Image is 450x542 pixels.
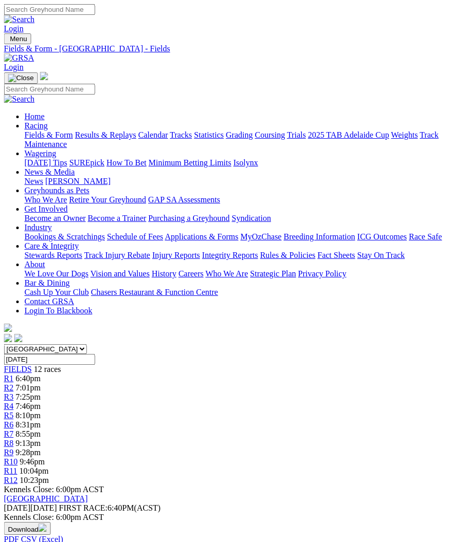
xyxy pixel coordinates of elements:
a: SUREpick [69,158,104,167]
a: 2025 TAB Adelaide Cup [308,130,389,139]
span: 10:04pm [20,466,49,475]
span: R5 [4,411,14,420]
a: Login [4,24,24,33]
a: Vision and Values [91,269,150,278]
a: About [25,260,45,269]
span: 7:25pm [16,393,41,401]
span: 10:23pm [20,476,49,484]
div: Care & Integrity [25,251,446,260]
a: We Love Our Dogs [25,269,88,278]
span: 9:13pm [16,439,41,447]
a: How To Bet [107,158,147,167]
a: Race Safe [409,232,442,241]
a: Syndication [232,214,271,222]
button: Download [4,522,51,535]
div: Racing [25,130,446,149]
a: Privacy Policy [298,269,347,278]
a: Statistics [194,130,224,139]
span: Menu [10,35,27,43]
a: News & Media [25,167,75,176]
a: Cash Up Your Club [25,288,89,296]
span: R7 [4,429,14,438]
a: Injury Reports [152,251,200,259]
span: [DATE] [4,503,57,512]
div: Kennels Close: 6:00pm ACST [4,513,446,522]
a: R2 [4,383,14,392]
a: Home [25,112,45,121]
a: R12 [4,476,18,484]
a: Breeding Information [284,232,355,241]
span: 8:31pm [16,420,41,429]
a: [PERSON_NAME] [45,177,111,185]
div: Wagering [25,158,446,167]
a: Industry [25,223,52,232]
a: ICG Outcomes [357,232,407,241]
a: Grading [226,130,253,139]
div: News & Media [25,177,446,186]
a: Track Maintenance [25,130,439,148]
a: Weights [391,130,418,139]
a: Stewards Reports [25,251,82,259]
img: Close [8,74,34,82]
a: Login [4,63,24,71]
a: GAP SA Assessments [149,195,221,204]
a: Racing [25,121,48,130]
a: Become a Trainer [88,214,147,222]
a: Coursing [255,130,285,139]
a: Careers [178,269,204,278]
span: 8:10pm [16,411,41,420]
a: Become an Owner [25,214,86,222]
a: Calendar [138,130,168,139]
span: R11 [4,466,17,475]
a: Fields & Form [25,130,73,139]
a: Chasers Restaurant & Function Centre [91,288,218,296]
span: 8:55pm [16,429,41,438]
a: Fields & Form - [GEOGRAPHIC_DATA] - Fields [4,44,446,53]
a: R9 [4,448,14,457]
a: R8 [4,439,14,447]
a: History [152,269,176,278]
img: GRSA [4,53,34,63]
a: [GEOGRAPHIC_DATA] [4,494,88,503]
a: Minimum Betting Limits [149,158,231,167]
a: Fact Sheets [318,251,355,259]
a: R3 [4,393,14,401]
button: Toggle navigation [4,72,38,84]
input: Select date [4,354,95,365]
a: Trials [287,130,306,139]
a: Bar & Dining [25,278,70,287]
img: download.svg [39,524,47,532]
a: Isolynx [233,158,258,167]
span: 9:28pm [16,448,41,457]
a: Integrity Reports [202,251,258,259]
div: Industry [25,232,446,241]
div: Bar & Dining [25,288,446,297]
a: Wagering [25,149,57,158]
a: Schedule of Fees [107,232,163,241]
a: Tracks [170,130,192,139]
span: R10 [4,457,18,466]
a: MyOzChase [241,232,282,241]
a: Retire Your Greyhound [69,195,147,204]
span: 12 races [34,365,61,373]
input: Search [4,84,95,95]
a: R1 [4,374,14,383]
span: R6 [4,420,14,429]
img: logo-grsa-white.png [4,324,12,332]
span: [DATE] [4,503,31,512]
a: News [25,177,43,185]
a: R4 [4,402,14,410]
span: FIELDS [4,365,32,373]
img: Search [4,95,35,104]
span: 6:40PM(ACST) [59,503,161,512]
span: 6:40pm [16,374,41,383]
img: Search [4,15,35,24]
